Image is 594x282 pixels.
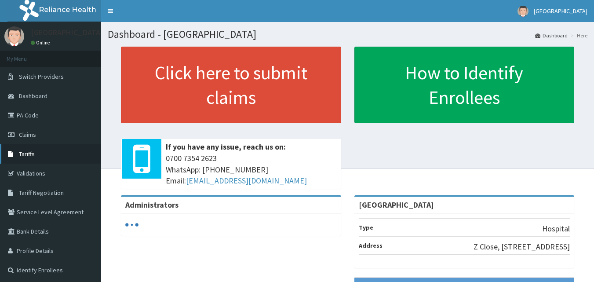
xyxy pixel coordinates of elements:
[359,200,434,210] strong: [GEOGRAPHIC_DATA]
[19,92,47,100] span: Dashboard
[19,73,64,81] span: Switch Providers
[125,218,138,231] svg: audio-loading
[534,7,587,15] span: [GEOGRAPHIC_DATA]
[108,29,587,40] h1: Dashboard - [GEOGRAPHIC_DATA]
[4,26,24,46] img: User Image
[166,153,337,187] span: 0700 7354 2623 WhatsApp: [PHONE_NUMBER] Email:
[354,47,575,123] a: How to Identify Enrollees
[359,242,383,249] b: Address
[542,223,570,234] p: Hospital
[359,223,373,231] b: Type
[568,32,587,39] li: Here
[535,32,568,39] a: Dashboard
[166,142,286,152] b: If you have any issue, reach us on:
[474,241,570,253] p: Z Close, [STREET_ADDRESS]
[186,176,307,186] a: [EMAIL_ADDRESS][DOMAIN_NAME]
[19,131,36,139] span: Claims
[125,200,179,210] b: Administrators
[31,29,103,37] p: [GEOGRAPHIC_DATA]
[31,40,52,46] a: Online
[517,6,528,17] img: User Image
[19,150,35,158] span: Tariffs
[19,189,64,197] span: Tariff Negotiation
[121,47,341,123] a: Click here to submit claims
